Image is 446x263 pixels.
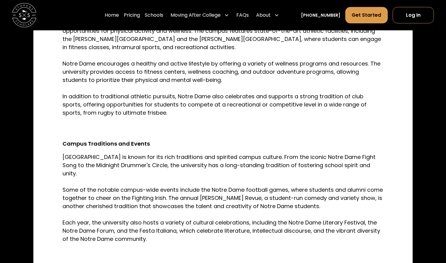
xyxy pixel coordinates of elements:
a: Pricing [124,7,140,24]
a: Schools [145,7,163,24]
div: About [254,7,282,24]
img: Storage Scholars main logo [12,3,36,27]
div: About [256,12,271,19]
p: [GEOGRAPHIC_DATA] is known for its rich traditions and spirited campus culture. From the iconic N... [63,153,383,243]
a: [PHONE_NUMBER] [301,12,340,19]
div: Moving After College [171,12,221,19]
div: Moving After College [168,7,231,24]
h5: Campus Traditions and Events [63,140,383,148]
a: Home [105,7,119,24]
a: Get Started [345,7,387,23]
p: ‍ [63,250,383,258]
p: ‍ [63,124,383,132]
a: Log In [393,7,434,23]
a: FAQs [236,7,249,24]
